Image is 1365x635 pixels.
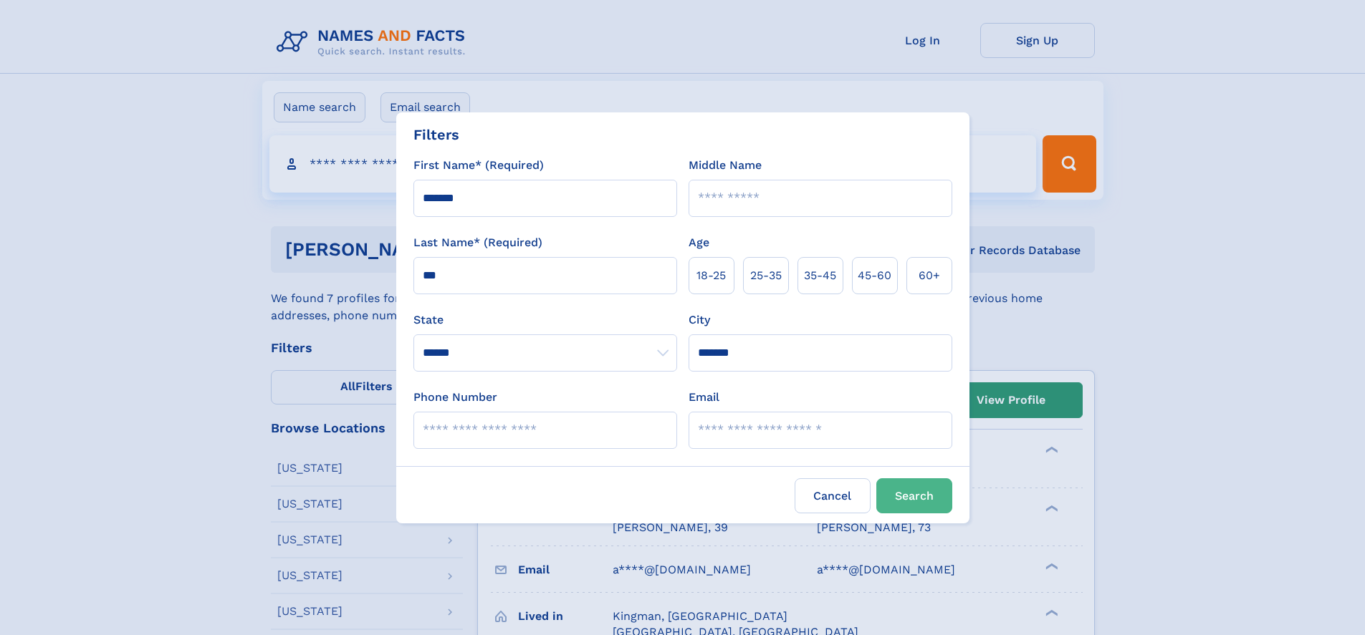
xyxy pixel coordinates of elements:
button: Search [876,478,952,513]
div: Filters [413,124,459,145]
label: First Name* (Required) [413,157,544,174]
label: Cancel [795,478,871,513]
label: Age [689,234,709,251]
span: 45‑60 [858,267,891,284]
label: Last Name* (Required) [413,234,542,251]
label: State [413,311,677,329]
label: Phone Number [413,389,497,406]
label: Middle Name [689,157,762,174]
span: 18‑25 [696,267,726,284]
span: 60+ [919,267,940,284]
span: 25‑35 [750,267,782,284]
span: 35‑45 [804,267,836,284]
label: City [689,311,710,329]
label: Email [689,389,719,406]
